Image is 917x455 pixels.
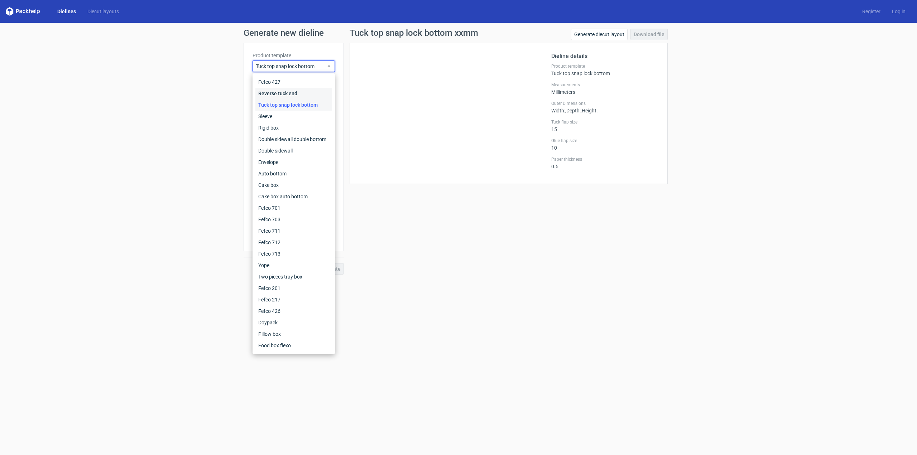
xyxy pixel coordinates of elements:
div: 10 [551,138,659,151]
label: Product template [253,52,335,59]
div: Fefco 711 [255,225,332,237]
label: Glue flap size [551,138,659,144]
div: 15 [551,119,659,132]
h1: Generate new dieline [244,29,673,37]
a: Register [856,8,886,15]
div: Fefco 201 [255,282,332,294]
div: Tuck top snap lock bottom [551,63,659,76]
div: Two pieces tray box [255,271,332,282]
label: Paper thickness [551,156,659,162]
span: , Depth : [565,108,581,113]
div: Fefco 712 [255,237,332,248]
span: Tuck top snap lock bottom [256,63,326,70]
div: Tuck top snap lock bottom [255,99,332,111]
div: Sleeve [255,111,332,122]
div: Pillow box [255,328,332,340]
label: Product template [551,63,659,69]
div: Envelope [255,156,332,168]
span: , Height : [581,108,597,113]
div: Doypack [255,317,332,328]
div: Fefco 713 [255,248,332,260]
a: Generate diecut layout [571,29,628,40]
div: Auto bottom [255,168,332,179]
div: Double sidewall double bottom [255,134,332,145]
div: Food box flexo [255,340,332,351]
a: Diecut layouts [82,8,125,15]
label: Outer Dimensions [551,101,659,106]
h1: Tuck top snap lock bottom xxmm [350,29,478,37]
h2: Dieline details [551,52,659,60]
div: Rigid box [255,122,332,134]
label: Measurements [551,82,659,88]
div: 0.5 [551,156,659,169]
a: Dielines [52,8,82,15]
div: Fefco 426 [255,305,332,317]
span: Width : [551,108,565,113]
div: Cake box auto bottom [255,191,332,202]
div: Fefco 217 [255,294,332,305]
div: Yope [255,260,332,271]
div: Cake box [255,179,332,191]
div: Double sidewall [255,145,332,156]
div: Millimeters [551,82,659,95]
div: Fefco 427 [255,76,332,88]
a: Log in [886,8,911,15]
label: Tuck flap size [551,119,659,125]
div: Fefco 701 [255,202,332,214]
div: Reverse tuck end [255,88,332,99]
div: Fefco 703 [255,214,332,225]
